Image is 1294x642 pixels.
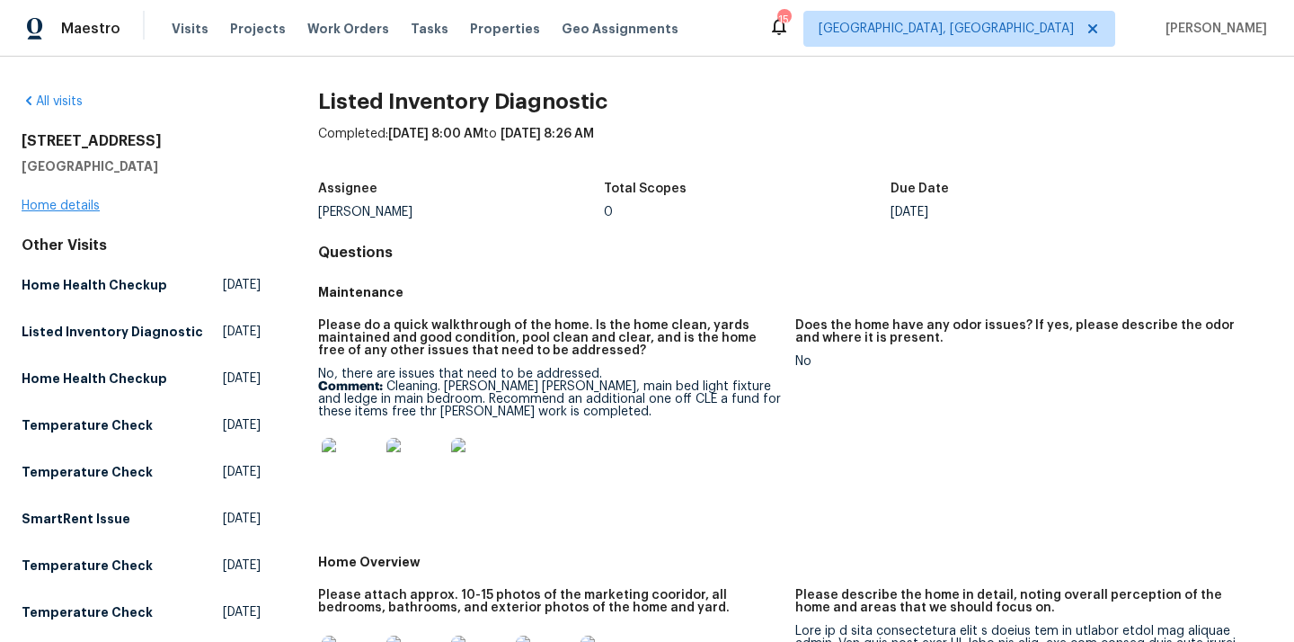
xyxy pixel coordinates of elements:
a: Home Health Checkup[DATE] [22,362,261,395]
b: Comment: [318,380,383,393]
h5: Please describe the home in detail, noting overall perception of the home and areas that we shoul... [795,589,1258,614]
span: [DATE] [223,510,261,528]
div: No [795,355,1258,368]
h5: Assignee [318,183,377,195]
a: Temperature Check[DATE] [22,456,261,488]
span: Maestro [61,20,120,38]
h5: Total Scopes [604,183,687,195]
div: 15 [777,11,790,29]
span: [DATE] [223,463,261,481]
span: [DATE] [223,323,261,341]
a: SmartRent Issue[DATE] [22,503,261,535]
span: Properties [470,20,540,38]
h5: Home Health Checkup [22,370,167,388]
p: Cleaning. [PERSON_NAME] [PERSON_NAME], main bed light fixture and ledge in main bedroom. Recommen... [318,380,781,418]
h5: Temperature Check [22,416,153,434]
a: Temperature Check[DATE] [22,596,261,629]
h2: Listed Inventory Diagnostic [318,93,1272,111]
h5: Temperature Check [22,463,153,481]
span: Tasks [411,22,448,35]
a: Home Health Checkup[DATE] [22,269,261,301]
h4: Questions [318,244,1272,262]
span: Projects [230,20,286,38]
span: [DATE] [223,416,261,434]
h5: Temperature Check [22,603,153,621]
span: [DATE] [223,557,261,575]
span: Geo Assignments [562,20,678,38]
h5: SmartRent Issue [22,510,130,528]
div: [DATE] [891,206,1177,218]
div: [PERSON_NAME] [318,206,605,218]
h2: [STREET_ADDRESS] [22,132,261,150]
span: [PERSON_NAME] [1158,20,1267,38]
a: Listed Inventory Diagnostic[DATE] [22,316,261,348]
a: All visits [22,95,83,108]
h5: Does the home have any odor issues? If yes, please describe the odor and where it is present. [795,319,1258,344]
span: Visits [172,20,208,38]
span: [DATE] [223,276,261,294]
h5: Please attach approx. 10-15 photos of the marketing cooridor, all bedrooms, bathrooms, and exteri... [318,589,781,614]
h5: Listed Inventory Diagnostic [22,323,203,341]
h5: Home Overview [318,553,1272,571]
h5: Due Date [891,183,949,195]
a: Temperature Check[DATE] [22,549,261,582]
div: 0 [604,206,891,218]
h5: Please do a quick walkthrough of the home. Is the home clean, yards maintained and good condition... [318,319,781,357]
div: No, there are issues that need to be addressed. [318,368,781,506]
span: [GEOGRAPHIC_DATA], [GEOGRAPHIC_DATA] [819,20,1074,38]
span: Work Orders [307,20,389,38]
a: Home details [22,200,100,212]
span: [DATE] [223,603,261,621]
div: Other Visits [22,236,261,254]
span: [DATE] 8:00 AM [388,128,483,140]
span: [DATE] [223,370,261,388]
h5: Home Health Checkup [22,276,167,294]
span: [DATE] 8:26 AM [501,128,594,140]
h5: Temperature Check [22,557,153,575]
div: Completed: to [318,125,1272,172]
a: Temperature Check[DATE] [22,409,261,441]
h5: Maintenance [318,283,1272,301]
h5: [GEOGRAPHIC_DATA] [22,157,261,175]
